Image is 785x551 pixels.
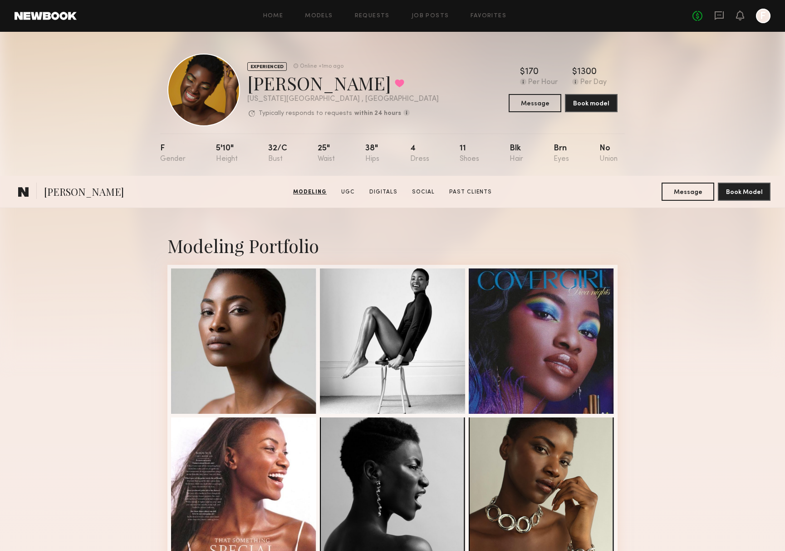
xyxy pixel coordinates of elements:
[509,94,561,112] button: Message
[510,144,523,163] div: Blk
[247,95,439,103] div: [US_STATE][GEOGRAPHIC_DATA] , [GEOGRAPHIC_DATA]
[662,183,714,201] button: Message
[599,144,618,163] div: No
[460,144,479,163] div: 11
[338,188,358,196] a: UGC
[263,13,284,19] a: Home
[160,144,186,163] div: F
[247,71,439,95] div: [PERSON_NAME]
[408,188,438,196] a: Social
[446,188,496,196] a: Past Clients
[247,62,287,71] div: EXPERIENCED
[300,64,343,69] div: Online +1mo ago
[577,68,597,77] div: 1300
[412,13,449,19] a: Job Posts
[354,110,401,117] b: within 24 hours
[520,68,525,77] div: $
[216,144,238,163] div: 5'10"
[718,188,770,195] a: Book Model
[259,110,352,117] p: Typically responds to requests
[471,13,506,19] a: Favorites
[365,144,379,163] div: 38"
[525,68,539,77] div: 170
[289,188,330,196] a: Modeling
[580,79,607,87] div: Per Day
[318,144,335,163] div: 25"
[305,13,333,19] a: Models
[565,94,618,112] button: Book model
[718,183,770,201] button: Book Model
[167,233,618,258] div: Modeling Portfolio
[44,185,124,201] span: [PERSON_NAME]
[366,188,401,196] a: Digitals
[756,9,770,23] a: F
[355,13,390,19] a: Requests
[410,144,429,163] div: 4
[268,144,287,163] div: 32/c
[528,79,558,87] div: Per Hour
[554,144,569,163] div: Brn
[572,68,577,77] div: $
